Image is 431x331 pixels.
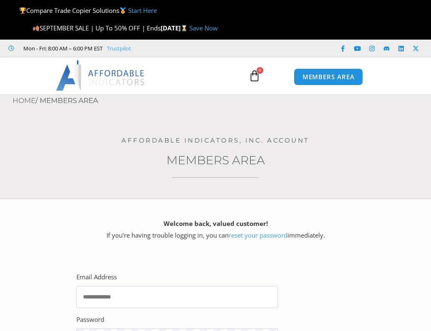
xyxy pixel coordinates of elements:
[128,6,157,15] a: Start Here
[33,25,39,31] img: 🍂
[15,218,416,241] p: If you’re having trouble logging in, you can immediately.
[20,8,26,14] img: 🏆
[294,68,363,85] a: MEMBERS AREA
[107,43,131,53] a: Trustpilot
[33,24,161,32] span: SEPTEMBER SALE | Up To 50% OFF | Ends
[56,60,146,90] img: LogoAI | Affordable Indicators – NinjaTrader
[302,74,355,80] span: MEMBERS AREA
[164,219,268,228] strong: Welcome back, valued customer!
[181,25,187,31] img: ⌛
[19,6,157,15] span: Compare Trade Copier Solutions
[257,67,263,74] span: 0
[166,153,265,167] a: Members Area
[121,136,310,144] a: Affordable Indicators, Inc. Account
[76,314,104,326] label: Password
[120,8,126,14] img: 🥇
[76,271,117,283] label: Email Address
[229,231,287,239] a: reset your password
[236,64,273,88] a: 0
[13,94,431,108] nav: Breadcrumb
[161,24,189,32] strong: [DATE]
[13,96,35,105] a: Home
[21,43,103,53] span: Mon - Fri: 8:00 AM – 6:00 PM EST
[189,24,218,32] a: Save Now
